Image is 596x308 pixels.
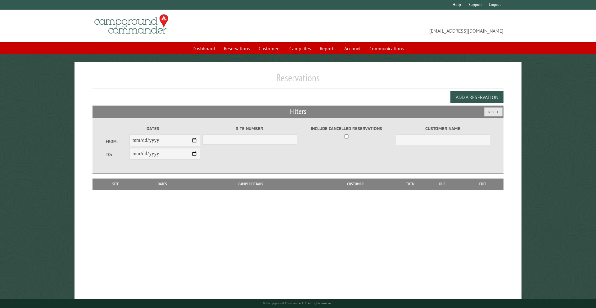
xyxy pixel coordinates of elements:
th: Edit [462,179,504,190]
th: Dates [136,179,189,190]
h2: Filters [93,106,504,117]
th: Total [398,179,423,190]
button: Add a Reservation [450,91,503,103]
th: Due [423,179,462,190]
a: Dashboard [189,43,219,54]
a: Customers [255,43,284,54]
small: © Campground Commander LLC. All rights reserved. [263,301,333,305]
label: To: [106,152,129,157]
label: Site Number [202,125,297,132]
a: Account [341,43,364,54]
h1: Reservations [93,72,504,89]
span: [EMAIL_ADDRESS][DOMAIN_NAME] [298,17,503,34]
label: Dates [106,125,201,132]
th: Site [96,179,136,190]
img: Campground Commander [93,12,170,36]
a: Reports [316,43,339,54]
th: Camper Details [189,179,313,190]
label: Include Cancelled Reservations [299,125,394,132]
a: Reservations [220,43,254,54]
label: Customer Name [396,125,490,132]
button: Reset [484,107,503,116]
th: Customer [313,179,398,190]
label: From: [106,138,129,144]
a: Campsites [286,43,315,54]
a: Communications [366,43,408,54]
